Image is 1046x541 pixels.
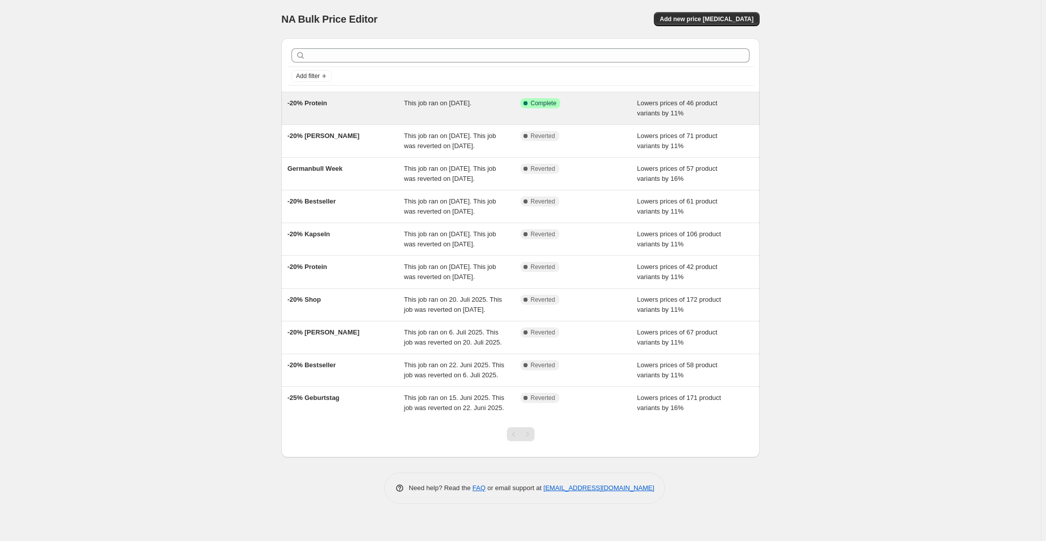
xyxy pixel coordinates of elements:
button: Add new price [MEDICAL_DATA] [654,12,760,26]
span: This job ran on [DATE]. This job was reverted on [DATE]. [404,197,496,215]
span: -20% Protein [287,99,327,107]
span: -20% Shop [287,296,321,303]
span: -20% [PERSON_NAME] [287,328,359,336]
a: [EMAIL_ADDRESS][DOMAIN_NAME] [544,484,654,492]
span: This job ran on [DATE]. This job was reverted on [DATE]. [404,165,496,182]
span: Reverted [531,132,555,140]
span: Need help? Read the [409,484,473,492]
a: FAQ [473,484,486,492]
span: This job ran on [DATE]. This job was reverted on [DATE]. [404,230,496,248]
span: This job ran on 22. Juni 2025. This job was reverted on 6. Juli 2025. [404,361,504,379]
span: Complete [531,99,556,107]
span: This job ran on [DATE]. This job was reverted on [DATE]. [404,263,496,281]
span: Lowers prices of 67 product variants by 11% [637,328,718,346]
span: NA Bulk Price Editor [281,14,378,25]
span: Lowers prices of 42 product variants by 11% [637,263,718,281]
span: This job ran on 15. Juni 2025. This job was reverted on 22. Juni 2025. [404,394,504,412]
span: -20% Kapseln [287,230,330,238]
span: or email support at [486,484,544,492]
span: Reverted [531,296,555,304]
span: -20% Bestseller [287,197,336,205]
span: This job ran on 6. Juli 2025. This job was reverted on 20. Juli 2025. [404,328,502,346]
span: Reverted [531,230,555,238]
span: This job ran on [DATE]. [404,99,472,107]
button: Add filter [291,70,332,82]
span: Lowers prices of 71 product variants by 11% [637,132,718,150]
span: Lowers prices of 106 product variants by 11% [637,230,721,248]
nav: Pagination [507,427,535,441]
span: Add new price [MEDICAL_DATA] [660,15,754,23]
span: Reverted [531,263,555,271]
span: Add filter [296,72,320,80]
span: -20% Bestseller [287,361,336,369]
span: -20% Protein [287,263,327,270]
span: Lowers prices of 46 product variants by 11% [637,99,718,117]
span: Reverted [531,165,555,173]
span: Reverted [531,394,555,402]
span: Lowers prices of 172 product variants by 11% [637,296,721,313]
span: Reverted [531,197,555,206]
span: -25% Geburtstag [287,394,339,401]
span: This job ran on 20. Juli 2025. This job was reverted on [DATE]. [404,296,502,313]
span: This job ran on [DATE]. This job was reverted on [DATE]. [404,132,496,150]
span: Lowers prices of 57 product variants by 16% [637,165,718,182]
span: -20% [PERSON_NAME] [287,132,359,140]
span: Lowers prices of 171 product variants by 16% [637,394,721,412]
span: Reverted [531,361,555,369]
span: Germanbull Week [287,165,343,172]
span: Lowers prices of 61 product variants by 11% [637,197,718,215]
span: Reverted [531,328,555,336]
span: Lowers prices of 58 product variants by 11% [637,361,718,379]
